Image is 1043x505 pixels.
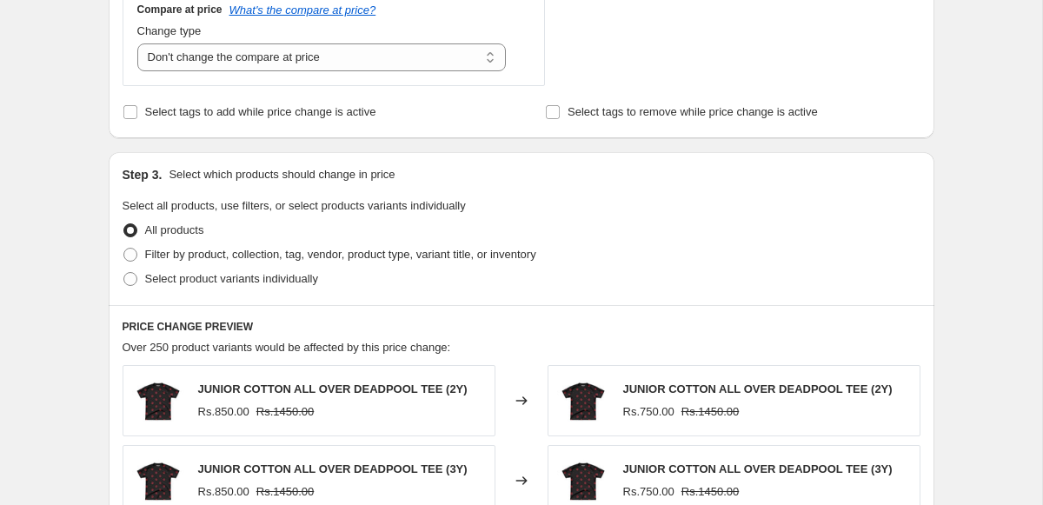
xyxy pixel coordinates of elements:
[198,483,249,501] div: Rs.850.00
[557,375,609,427] img: WhatsApp_Image_2024-09-04_at_2.22.48_PM_80x.jpg
[198,462,468,475] span: JUNIOR COTTON ALL OVER DEADPOOL TEE (3Y)
[256,403,315,421] strike: Rs.1450.00
[137,24,202,37] span: Change type
[123,341,451,354] span: Over 250 product variants would be affected by this price change:
[681,403,740,421] strike: Rs.1450.00
[568,105,818,118] span: Select tags to remove while price change is active
[145,272,318,285] span: Select product variants individually
[623,382,893,395] span: JUNIOR COTTON ALL OVER DEADPOOL TEE (2Y)
[198,403,249,421] div: Rs.850.00
[123,320,920,334] h6: PRICE CHANGE PREVIEW
[145,248,536,261] span: Filter by product, collection, tag, vendor, product type, variant title, or inventory
[145,105,376,118] span: Select tags to add while price change is active
[623,403,674,421] div: Rs.750.00
[123,199,466,212] span: Select all products, use filters, or select products variants individually
[229,3,376,17] button: What's the compare at price?
[623,483,674,501] div: Rs.750.00
[123,166,163,183] h2: Step 3.
[169,166,395,183] p: Select which products should change in price
[145,223,204,236] span: All products
[623,462,893,475] span: JUNIOR COTTON ALL OVER DEADPOOL TEE (3Y)
[681,483,740,501] strike: Rs.1450.00
[132,375,184,427] img: WhatsApp_Image_2024-09-04_at_2.22.48_PM_80x.jpg
[137,3,223,17] h3: Compare at price
[198,382,468,395] span: JUNIOR COTTON ALL OVER DEADPOOL TEE (2Y)
[256,483,315,501] strike: Rs.1450.00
